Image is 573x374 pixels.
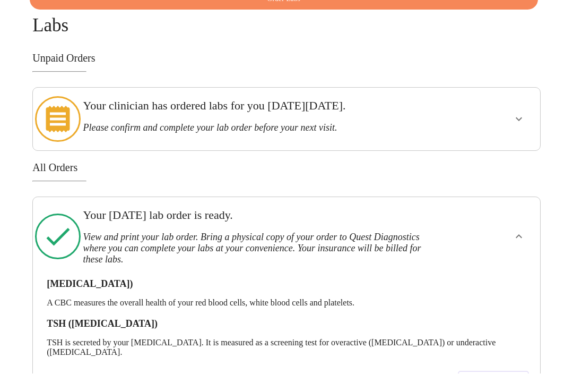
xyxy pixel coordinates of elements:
h3: Unpaid Orders [32,53,541,65]
p: TSH is secreted by your [MEDICAL_DATA]. It is measured as a screening test for overactive ([MEDIC... [47,338,526,358]
p: A CBC measures the overall health of your red blood cells, white blood cells and platelets. [47,299,526,308]
button: show more [506,224,532,250]
h3: View and print your lab order. Bring a physical copy of your order to Quest Diagnostics where you... [83,232,440,266]
h3: Your [DATE] lab order is ready. [83,209,440,223]
button: show more [506,107,532,132]
h3: Your clinician has ordered labs for you [DATE][DATE]. [83,99,440,113]
h3: TSH ([MEDICAL_DATA]) [47,319,526,330]
h3: [MEDICAL_DATA]) [47,279,526,290]
h3: Please confirm and complete your lab order before your next visit. [83,123,440,134]
h3: All Orders [32,162,541,174]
